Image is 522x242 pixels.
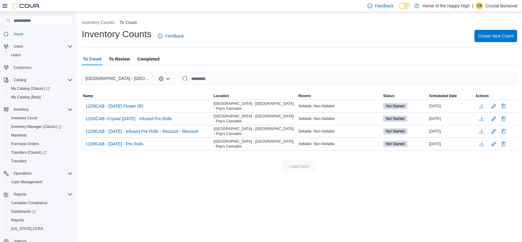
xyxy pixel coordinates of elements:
div: Sellable, Non-Sellable [297,128,382,135]
span: Inventory Count [11,116,37,121]
span: Feedback [165,33,184,39]
span: Transfers (Classic) [11,150,46,155]
span: Load More [289,163,310,169]
div: Sellable, Non-Sellable [297,102,382,110]
button: Inventory Counts [82,20,114,25]
button: Edit count details [490,101,497,111]
span: Washington CCRS [9,225,73,232]
span: Not Started [383,103,407,109]
button: Users [1,42,75,51]
button: 11D9CAB - [DATE] Flower (R) [83,101,146,111]
button: 11D9CAB -Crystal [DATE] - Infused Pre Rolls [83,114,174,123]
button: Transfers [6,157,75,165]
div: [DATE] [428,102,474,110]
span: Reports [11,218,24,223]
button: Users [6,51,75,59]
button: Load More [282,160,317,173]
a: Home [11,30,26,38]
a: Cash Management [9,178,45,186]
span: Catalog [14,77,26,82]
button: Scheduled Date [428,92,474,100]
a: Customers [11,64,34,71]
span: Manifests [11,133,27,138]
button: Name [82,92,212,100]
button: Open list of options [165,76,170,81]
span: Dashboards [9,208,73,215]
a: My Catalog (Classic) [6,84,75,93]
button: Cash Management [6,178,75,186]
button: Edit count details [490,127,497,136]
button: Location [212,92,297,100]
div: [DATE] [428,128,474,135]
span: Inventory [14,107,29,112]
span: Dashboards [11,209,36,214]
span: Not Started [386,103,405,109]
button: Inventory [11,106,31,113]
a: [US_STATE] CCRS [9,225,45,232]
div: [DATE] [428,140,474,148]
a: Feedback [155,30,186,42]
span: Not Started [386,129,405,134]
span: Inventory Count [9,114,73,122]
a: Transfers [9,157,29,165]
span: My Catalog (Beta) [11,95,41,100]
span: Reports [9,216,73,224]
span: [GEOGRAPHIC_DATA] - [GEOGRAPHIC_DATA] - Pop's Cannabis [214,139,296,149]
div: Crystal Burwood [476,2,483,10]
div: Sellable, Non-Sellable [297,115,382,122]
span: Create New Count [478,33,513,39]
span: Users [14,44,23,49]
a: Transfers (Classic) [6,148,75,157]
span: Name [83,93,93,98]
span: Transfers [11,159,26,164]
button: Delete [500,140,507,148]
p: Crystal Burwood [485,2,517,10]
button: Clear input [159,76,164,81]
button: Purchase Orders [6,140,75,148]
span: Inventory Manager (Classic) [9,123,73,130]
img: Cova [12,3,40,9]
div: Sellable, Non-Sellable [297,140,382,148]
a: Inventory Manager (Classic) [9,123,64,130]
span: Users [11,43,73,50]
button: Status [382,92,428,100]
button: Canadian Compliance [6,199,75,207]
span: Users [11,53,21,58]
span: Canadian Compliance [11,200,47,205]
span: 11D9CAB - [DATE] - Pre Rolls [85,141,143,147]
span: Location [214,93,229,98]
span: [GEOGRAPHIC_DATA] - [GEOGRAPHIC_DATA] - Pop's Cannabis [214,101,296,111]
span: Rooms [298,93,311,98]
button: Inventory Count [6,114,75,122]
a: Inventory Count [9,114,40,122]
button: 11D9CAB - [DATE] - Infused Pre Rolls - Recount - Recount [83,127,201,136]
span: [GEOGRAPHIC_DATA] - [GEOGRAPHIC_DATA] - Pop's Cannabis [214,114,296,124]
span: 11D9CAB -Crystal [DATE] - Infused Pre Rolls [85,116,172,122]
span: Catalog [11,76,73,84]
span: Users [9,51,73,59]
span: [GEOGRAPHIC_DATA] - [GEOGRAPHIC_DATA] - Pop's Cannabis [85,75,152,82]
button: Operations [11,170,34,177]
button: Home [1,29,75,38]
input: Dark Mode [398,3,411,9]
span: Customers [11,64,73,71]
button: My Catalog (Beta) [6,93,75,101]
button: Create New Count [474,30,517,42]
nav: An example of EuiBreadcrumbs [82,19,517,27]
span: 11D9CAB - [DATE] - Infused Pre Rolls - Recount - Recount [85,128,198,134]
span: Not Started [383,128,407,134]
span: Home [14,32,23,37]
span: Reports [14,192,26,197]
button: Catalog [11,76,29,84]
p: Home of the Happy High [422,2,469,10]
div: [DATE] [428,115,474,122]
span: Actions [475,93,489,98]
button: Reports [6,216,75,224]
span: Not Started [386,141,405,147]
button: Reports [1,190,75,199]
span: Completed [137,53,160,65]
span: Cash Management [11,180,42,184]
span: Home [11,30,73,38]
button: [US_STATE] CCRS [6,224,75,233]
